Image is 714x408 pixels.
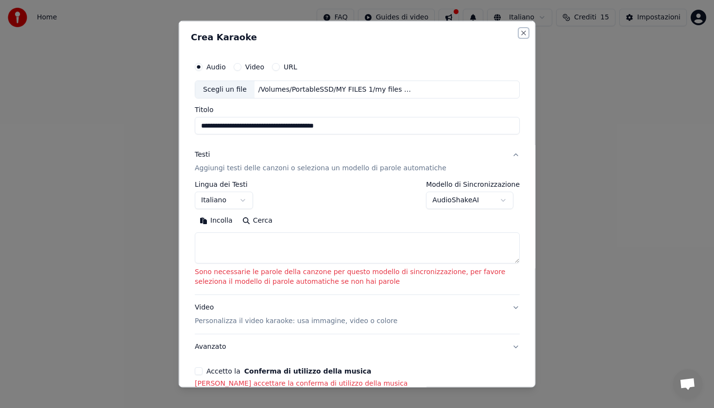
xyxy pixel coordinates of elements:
p: Aggiungi testi delle canzoni o seleziona un modello di parole automatiche [195,163,446,173]
div: /Volumes/PortableSSD/MY FILES 1/my files musicali italiani/[PERSON_NAME] - Questo piccolo grande ... [254,84,419,94]
label: Lingua dei Testi [195,181,253,188]
div: Video [195,303,397,326]
button: Incolla [195,213,238,228]
button: Accetto la [244,368,371,375]
label: URL [284,63,297,70]
label: Audio [206,63,226,70]
label: Titolo [195,106,520,113]
label: Modello di Sincronizzazione [426,181,520,188]
button: Cerca [237,213,277,228]
label: Video [245,63,264,70]
button: Avanzato [195,334,520,359]
label: Accetto la [206,368,371,375]
div: TestiAggiungi testi delle canzoni o seleziona un modello di parole automatiche [195,181,520,294]
div: Scegli un file [195,81,255,98]
p: [PERSON_NAME] accettare la conferma di utilizzo della musica [195,379,520,389]
p: Personalizza il video karaoke: usa immagine, video o colore [195,316,397,326]
h2: Crea Karaoke [191,33,524,41]
div: Testi [195,150,210,160]
button: TestiAggiungi testi delle canzoni o seleziona un modello di parole automatiche [195,142,520,181]
p: Sono necessarie le parole della canzone per questo modello di sincronizzazione, per favore selezi... [195,267,520,287]
button: VideoPersonalizza il video karaoke: usa immagine, video o colore [195,295,520,334]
